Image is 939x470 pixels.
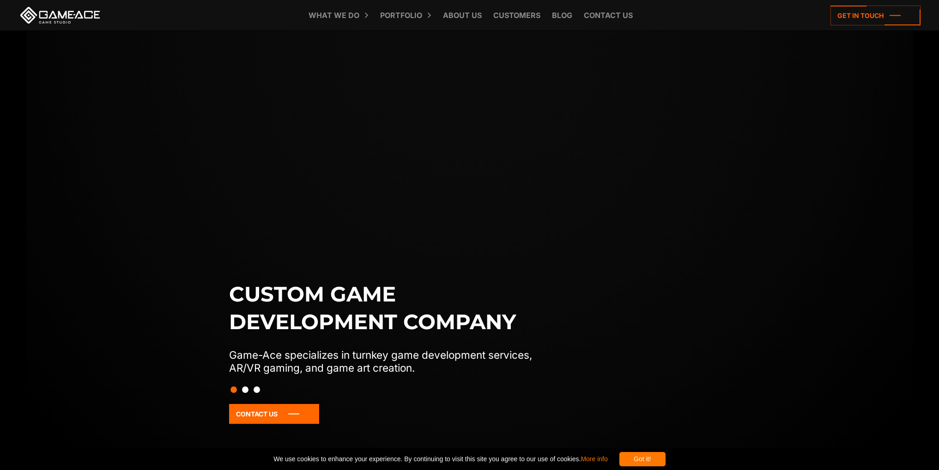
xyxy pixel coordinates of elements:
button: Slide 3 [254,382,260,398]
p: Game-Ace specializes in turnkey game development services, AR/VR gaming, and game art creation. [229,349,551,374]
button: Slide 1 [230,382,237,398]
a: Get in touch [830,6,921,25]
div: Got it! [619,452,666,466]
span: We use cookies to enhance your experience. By continuing to visit this site you agree to our use ... [273,452,607,466]
a: More info [581,455,607,463]
h1: Custom game development company [229,280,551,336]
button: Slide 2 [242,382,248,398]
a: Contact Us [229,404,319,424]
